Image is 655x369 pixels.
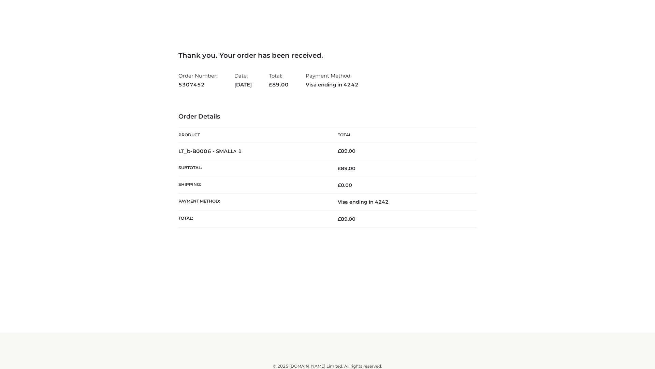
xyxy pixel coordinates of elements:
th: Shipping: [178,177,327,194]
li: Date: [234,70,252,91]
span: £ [338,216,341,222]
th: Total: [178,210,327,227]
bdi: 0.00 [338,182,352,188]
strong: [DATE] [234,80,252,89]
span: 89.00 [338,165,355,172]
li: Total: [269,70,289,91]
span: £ [338,148,341,154]
td: Visa ending in 4242 [327,194,477,210]
th: Total [327,127,477,143]
span: £ [338,182,341,188]
span: £ [269,81,272,88]
span: 89.00 [269,81,289,88]
strong: LT_b-B0006 - SMALL [178,148,242,154]
span: £ [338,165,341,172]
strong: Visa ending in 4242 [306,80,359,89]
th: Product [178,127,327,143]
h3: Thank you. Your order has been received. [178,51,477,59]
li: Payment Method: [306,70,359,91]
h3: Order Details [178,113,477,121]
span: 89.00 [338,216,355,222]
bdi: 89.00 [338,148,355,154]
th: Payment method: [178,194,327,210]
li: Order Number: [178,70,217,91]
strong: 5307452 [178,80,217,89]
th: Subtotal: [178,160,327,177]
strong: × 1 [234,148,242,154]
